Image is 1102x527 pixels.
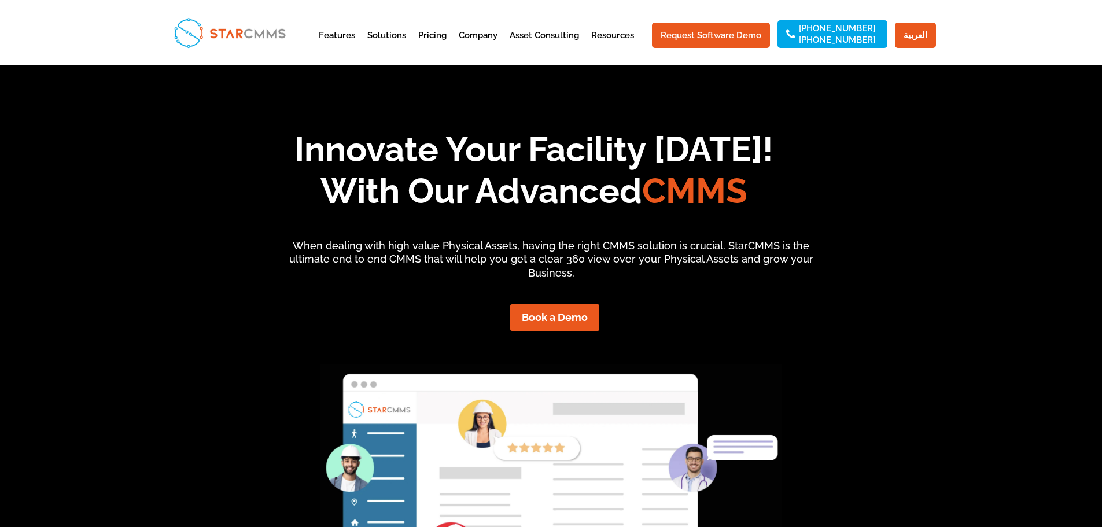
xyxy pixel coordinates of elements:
[895,23,936,48] a: العربية
[367,31,406,60] a: Solutions
[510,304,599,330] a: Book a Demo
[132,128,935,218] h1: Innovate Your Facility [DATE]! With Our Advanced
[169,13,290,53] img: StarCMMS
[591,31,634,60] a: Resources
[319,31,355,60] a: Features
[278,239,824,280] p: When dealing with high value Physical Assets, having the right CMMS solution is crucial. StarCMMS...
[418,31,447,60] a: Pricing
[459,31,497,60] a: Company
[799,36,875,44] a: [PHONE_NUMBER]
[652,23,770,48] a: Request Software Demo
[510,31,579,60] a: Asset Consulting
[642,171,747,211] span: CMMS
[799,24,875,32] a: [PHONE_NUMBER]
